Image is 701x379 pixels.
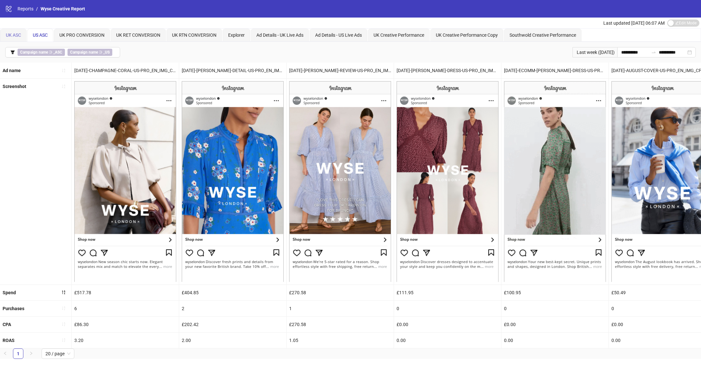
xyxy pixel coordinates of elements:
[18,49,65,56] span: ∋
[501,63,609,78] div: [DATE]-ECOMM-[PERSON_NAME]-DRESS-US-PRO_EN_VID_CP_28072025_F_CC_SC1_None_NEWSEASON
[42,348,74,359] div: Page Size
[179,301,286,316] div: 2
[501,317,609,332] div: £0.00
[26,348,36,359] li: Next Page
[394,285,501,300] div: £111.95
[287,333,394,348] div: 1.05
[397,81,498,282] img: Screenshot 120229973252190055
[287,317,394,332] div: £270.58
[179,317,286,332] div: £202.42
[256,32,303,38] span: Ad Details - UK Live Ads
[172,32,216,38] span: UK RTN CONVERSION
[501,333,609,348] div: 0.00
[13,348,23,359] li: 1
[36,5,38,12] li: /
[436,32,498,38] span: UK Creative Performance Copy
[3,290,16,295] b: Spend
[572,47,617,57] div: Last week ([DATE])
[501,285,609,300] div: £100.95
[61,290,66,295] span: sort-descending
[179,63,286,78] div: [DATE]-[PERSON_NAME]-DETAIL-US-PRO_EN_IMG_CP_28072025_F_CC_SC1_None_NEWSEASON
[26,348,36,359] button: right
[228,32,245,38] span: Explorer
[61,338,66,342] span: sort-ascending
[53,50,62,55] b: _ASC
[182,81,284,282] img: Screenshot 120229144911420055
[3,306,24,311] b: Purchases
[3,338,15,343] b: ROAS
[20,50,48,55] b: Campaign name
[45,349,70,359] span: 20 / page
[287,285,394,300] div: £270.58
[394,333,501,348] div: 0.00
[287,301,394,316] div: 1
[289,81,391,282] img: Screenshot 120229144934750055
[10,50,15,55] span: filter
[72,63,179,78] div: [DATE]-CHAMPAGNE-CORAL-US-PRO_EN_IMG_CP_28072025_F_CC_SC1_None_NEWSEASON
[103,50,110,55] b: _US
[116,32,160,38] span: UK RET CONVERSION
[651,50,656,55] span: to
[374,32,424,38] span: UK Creative Performance
[61,306,66,310] span: sort-ascending
[41,6,85,11] span: Wyse Creative Report
[61,68,66,73] span: sort-ascending
[72,333,179,348] div: 3.20
[510,32,576,38] span: Southwold Creative Performance
[501,301,609,316] div: 0
[504,81,606,282] img: Screenshot 120229145008090055
[3,68,21,73] b: Ad name
[3,322,11,327] b: CPA
[179,333,286,348] div: 2.00
[72,285,179,300] div: £517.78
[3,351,7,355] span: left
[394,317,501,332] div: £0.00
[315,32,362,38] span: Ad Details - US Live Ads
[179,285,286,300] div: £404.85
[72,317,179,332] div: £86.30
[603,20,665,26] span: Last updated [DATE] 06:07 AM
[59,32,105,38] span: UK PRO CONVERSION
[5,47,120,57] button: Campaign name ∋ _ASCCampaign name ∋ _US
[6,32,21,38] span: UK ASC
[70,50,98,55] b: Campaign name
[29,351,33,355] span: right
[68,49,112,56] span: ∋
[72,301,179,316] div: 6
[16,5,35,12] a: Reports
[287,63,394,78] div: [DATE]-[PERSON_NAME]-REVIEW-US-PRO_EN_IMG_CP_28072025_F_CC_SC9_None_NEWSEASON
[394,63,501,78] div: [DATE]-[PERSON_NAME]-DRESS-US-PRO_EN_IMG_CP_12082025_F_CC_SC1_USP3_ECOM
[13,349,23,359] a: 1
[61,322,66,326] span: sort-ascending
[61,84,66,89] span: sort-ascending
[651,50,656,55] span: swap-right
[74,81,176,282] img: Screenshot 120229144973090055
[394,301,501,316] div: 0
[3,84,26,89] b: Screenshot
[33,32,48,38] span: US ASC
